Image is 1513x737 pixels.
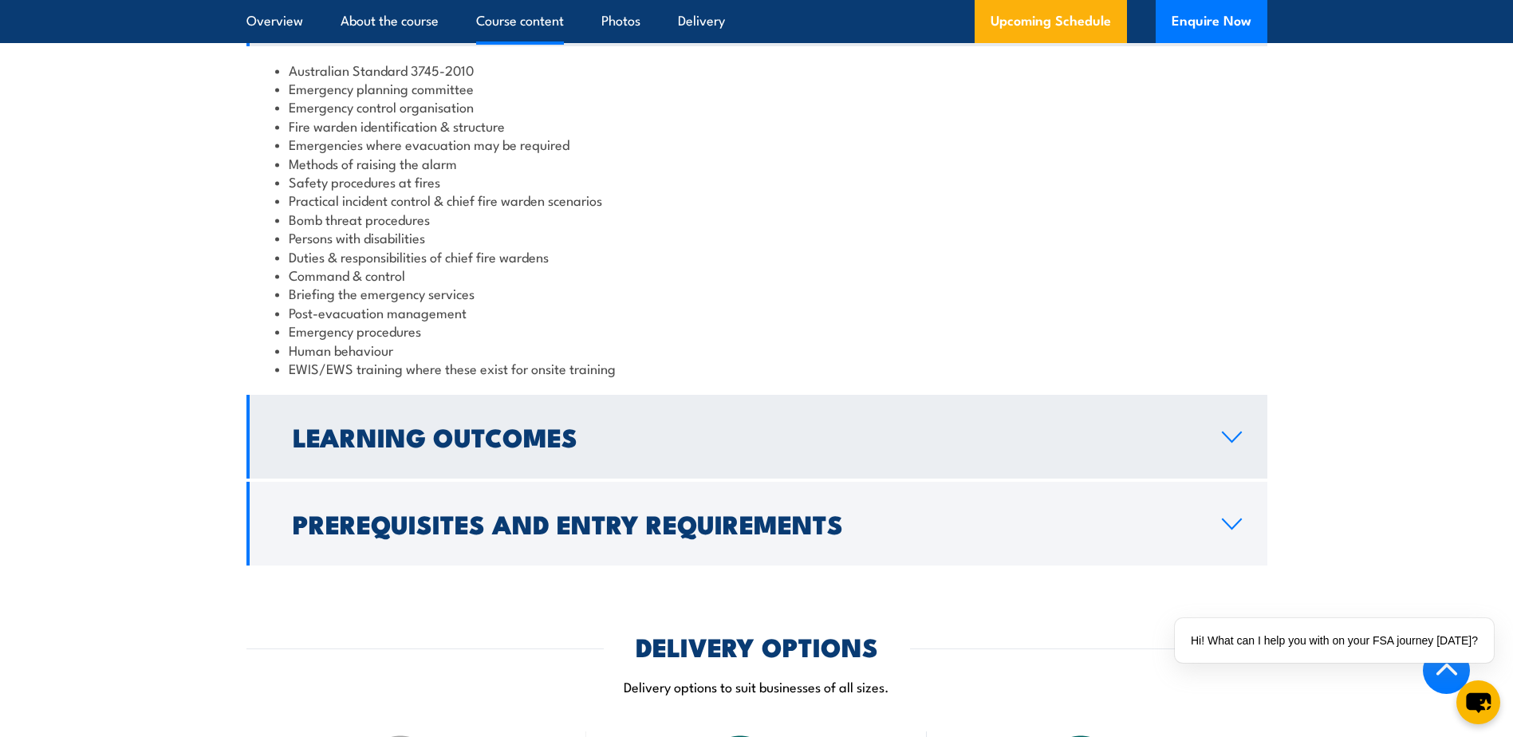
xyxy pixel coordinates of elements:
li: EWIS/EWS training where these exist for onsite training [275,359,1239,377]
li: Safety procedures at fires [275,172,1239,191]
li: Practical incident control & chief fire warden scenarios [275,191,1239,209]
a: Prerequisites and Entry Requirements [246,482,1267,566]
li: Bomb threat procedures [275,210,1239,228]
li: Persons with disabilities [275,228,1239,246]
li: Methods of raising the alarm [275,154,1239,172]
p: Delivery options to suit businesses of all sizes. [246,677,1267,696]
li: Emergency planning committee [275,79,1239,97]
h2: Prerequisites and Entry Requirements [293,512,1196,534]
li: Fire warden identification & structure [275,116,1239,135]
li: Briefing the emergency services [275,284,1239,302]
li: Duties & responsibilities of chief fire wardens [275,247,1239,266]
li: Command & control [275,266,1239,284]
li: Australian Standard 3745-2010 [275,61,1239,79]
h2: DELIVERY OPTIONS [636,635,878,657]
button: chat-button [1456,680,1500,724]
li: Post-evacuation management [275,303,1239,321]
a: Learning Outcomes [246,395,1267,479]
li: Emergency procedures [275,321,1239,340]
li: Emergencies where evacuation may be required [275,135,1239,153]
h2: Learning Outcomes [293,425,1196,447]
div: Hi! What can I help you with on your FSA journey [DATE]? [1175,618,1494,663]
li: Emergency control organisation [275,97,1239,116]
li: Human behaviour [275,341,1239,359]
